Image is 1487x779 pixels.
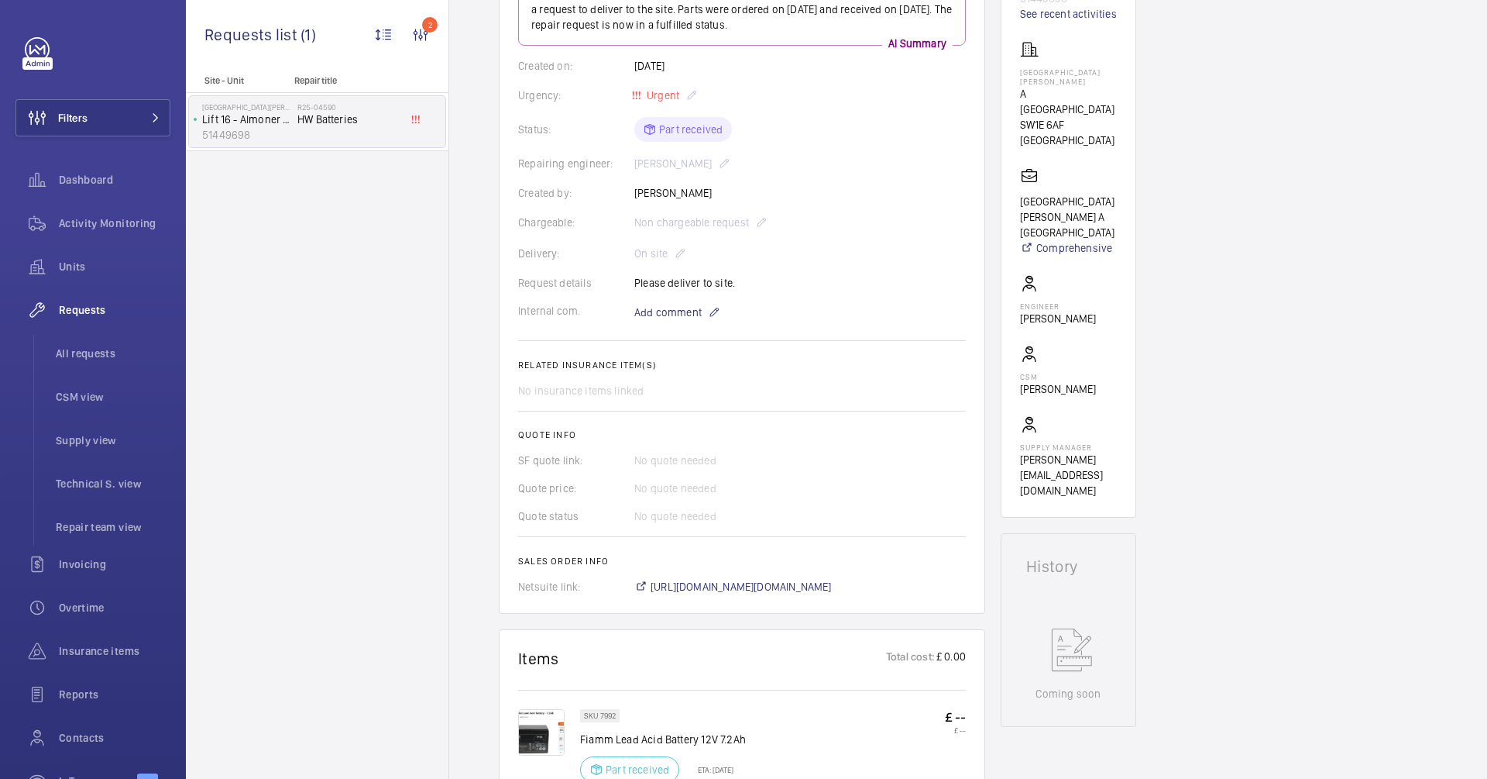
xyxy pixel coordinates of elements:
[1020,240,1117,256] a: Comprehensive
[1020,311,1096,326] p: [PERSON_NAME]
[518,360,966,371] h2: Related insurance item(s)
[56,433,170,448] span: Supply view
[518,709,565,756] img: 3thK1ltvSh0zpKCgQ64qk-yHXJnmrmBmDbb_upleN9WYBDr8.png
[59,172,170,188] span: Dashboard
[584,713,616,719] p: SKU 7992
[59,259,170,274] span: Units
[1020,302,1096,311] p: Engineer
[294,75,397,86] p: Repair title
[1020,452,1117,498] p: [PERSON_NAME][EMAIL_ADDRESS][DOMAIN_NAME]
[518,429,966,440] h2: Quote info
[1020,194,1117,240] p: [GEOGRAPHIC_DATA][PERSON_NAME] A [GEOGRAPHIC_DATA]
[59,557,170,572] span: Invoicing
[59,600,170,615] span: Overtime
[202,127,291,143] p: 51449698
[518,649,559,668] h1: Items
[882,36,953,51] p: AI Summary
[58,110,88,126] span: Filters
[56,519,170,535] span: Repair team view
[1020,381,1096,397] p: [PERSON_NAME]
[1020,67,1117,86] p: [GEOGRAPHIC_DATA][PERSON_NAME]
[56,389,170,405] span: CSM view
[606,762,669,777] p: Part received
[56,476,170,491] span: Technical S. view
[1020,6,1117,22] a: See recent activities
[59,730,170,746] span: Contacts
[204,25,300,44] span: Requests list
[1020,117,1117,148] p: SW1E 6AF [GEOGRAPHIC_DATA]
[945,709,966,726] p: £ --
[59,302,170,318] span: Requests
[15,99,170,136] button: Filters
[935,649,966,668] p: £ 0.00
[202,102,291,112] p: [GEOGRAPHIC_DATA][PERSON_NAME]
[634,305,702,320] span: Add comment
[186,75,288,86] p: Site - Unit
[1026,559,1111,574] h1: History
[1020,443,1117,452] p: Supply manager
[297,112,400,127] span: HW Batteries
[297,102,400,112] h2: R25-04590
[886,649,935,668] p: Total cost:
[689,765,733,774] p: ETA: [DATE]
[634,579,832,595] a: [URL][DOMAIN_NAME][DOMAIN_NAME]
[518,556,966,567] h2: Sales order info
[202,112,291,127] p: Lift 16 - Almoner Guest Lift (KS9047)
[1035,686,1101,701] p: Coming soon
[56,346,170,361] span: All requests
[59,215,170,231] span: Activity Monitoring
[59,643,170,659] span: Insurance items
[1020,86,1117,117] p: A [GEOGRAPHIC_DATA]
[945,726,966,735] p: £ --
[1020,372,1096,381] p: CSM
[59,687,170,702] span: Reports
[580,732,746,747] p: Fiamm Lead Acid Battery 12V 7.2Ah
[651,579,832,595] span: [URL][DOMAIN_NAME][DOMAIN_NAME]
